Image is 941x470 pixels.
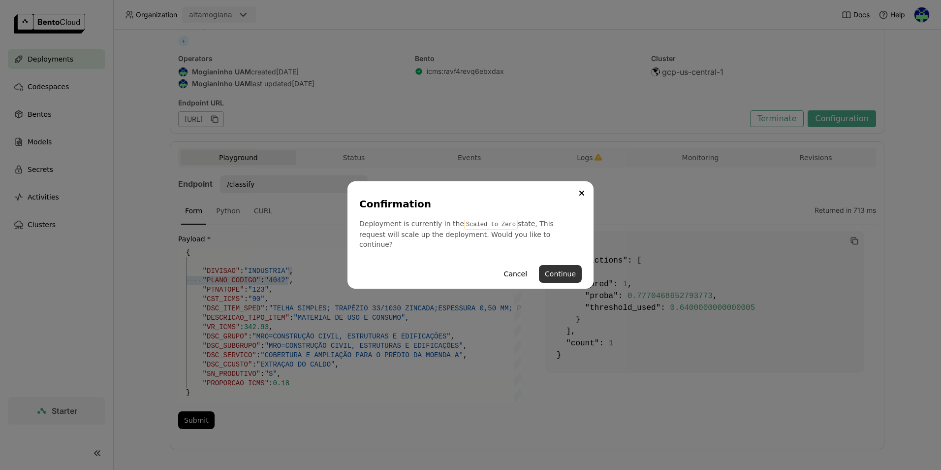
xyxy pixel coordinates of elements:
[576,187,588,199] button: Close
[464,220,518,230] code: Scaled to Zero
[347,181,594,289] div: dialog
[359,219,582,249] div: Deployment is currently in the state, This request will scale up the deployment. Would you like t...
[498,265,533,283] button: Cancel
[359,197,578,211] div: Confirmation
[539,265,582,283] button: Continue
